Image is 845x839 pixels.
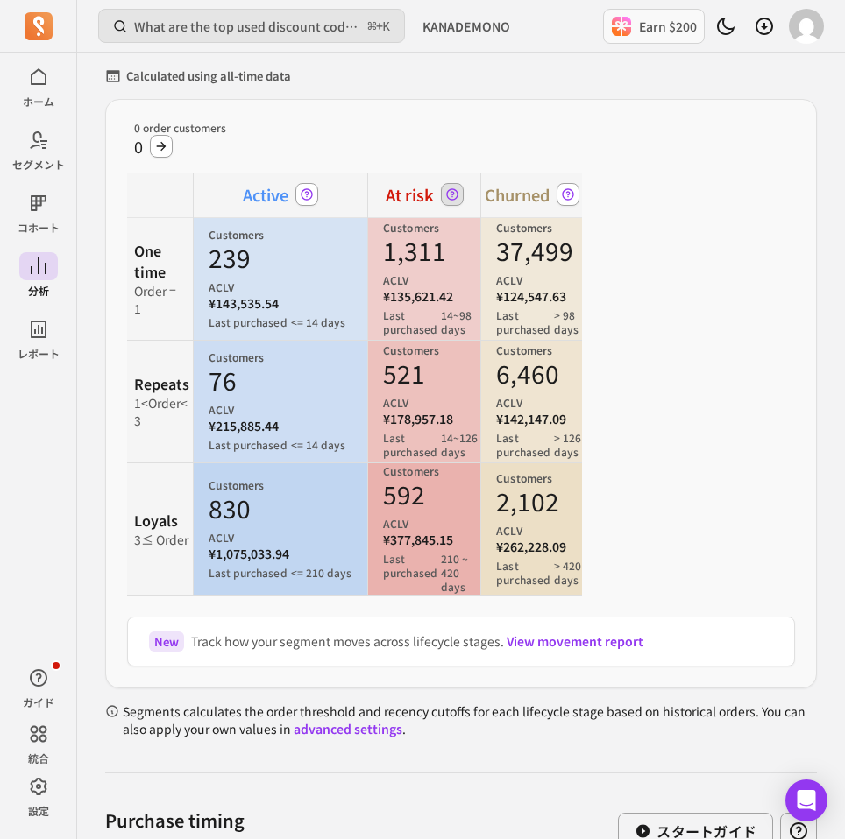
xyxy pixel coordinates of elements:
a: advanced settings [294,720,402,737]
p: ACLV [496,524,581,538]
div: Churned [482,183,581,207]
p: Customers [383,221,479,235]
p: ¥142,147.09 [496,410,581,427]
td: Active [193,173,367,217]
p: 14~126 days [441,431,480,459]
p: ACLV [209,531,367,545]
div: 6,460 [496,357,581,410]
p: Order = 1 [134,282,186,317]
p: ACLV [383,517,479,531]
div: At risk [369,183,479,207]
p: Customers [383,343,479,357]
div: Customers2,102ACLV¥262,228.09Last purchased> 420 days [482,464,581,594]
p: 設定 [28,804,49,818]
p: Purchase timing [105,808,291,833]
div: 2,102 [496,485,581,538]
span: + [368,17,390,36]
p: Last purchased [209,315,288,329]
p: Segments calculates the order threshold and recency cutoffs for each lifecycle stage based on his... [123,702,817,737]
p: Last purchased [496,431,550,459]
p: > 98 days [554,308,581,336]
div: Customers830ACLV¥1,075,033.94Last purchased<= 210 days [195,464,367,594]
div: 830 [209,492,367,545]
p: ACLV [209,403,367,417]
div: Customers37,499ACLV¥124,547.63Last purchased> 98 days [482,219,581,339]
p: ¥262,228.09 [496,538,581,555]
div: Customers239ACLV¥143,535.54Last purchased<= 14 days [195,219,367,339]
p: Last purchased [496,559,550,587]
p: > 126 days [554,431,581,459]
p: 3 ≤ Order [134,531,192,548]
p: ACLV [496,396,581,410]
p: Loyals [134,510,192,531]
button: ガイド [19,660,58,713]
p: Last purchased [383,431,437,459]
p: Repeats [134,373,192,394]
a: View movement report [507,632,643,650]
p: Customers [496,221,581,235]
div: Customers521ACLV¥178,957.18Last purchased14~126 days [369,342,479,462]
p: <= 210 days [291,566,351,580]
p: ¥1,075,033.94 [209,545,367,562]
p: Customers [209,350,367,364]
p: 統合 [28,751,49,765]
span: KANADEMONO [422,18,510,35]
div: Customers592ACLV¥377,845.15Last purchased210 ~ 420 days [369,464,479,594]
p: ACLV [383,396,479,410]
img: avatar [789,9,824,44]
p: レポート [18,347,60,361]
p: Last purchased [209,438,288,452]
p: 1 < Order < 3 [134,394,192,429]
div: 239 [209,242,367,294]
button: Earn $200 [603,9,705,44]
p: Last purchased [383,552,437,580]
span: New [149,631,184,652]
p: Last purchased [383,308,437,336]
p: What are the top used discount codes in my campaigns? [134,18,361,35]
kbd: ⌘ [367,16,377,38]
div: Customers76ACLV¥215,885.44Last purchased<= 14 days [195,342,367,462]
p: 0 [134,135,143,159]
p: Customers [209,478,367,492]
p: Track how your segment moves across lifecycle stages. [191,632,643,650]
p: ホーム [23,95,54,109]
p: Calculated using all-time data [126,67,291,85]
p: ACLV [496,273,581,287]
p: ガイド [23,695,54,709]
p: Earn $200 [639,18,697,35]
button: Toggle dark mode [708,9,743,44]
div: 592 [383,478,479,531]
div: Customers6,460ACLV¥142,147.09Last purchased> 126 days [482,342,581,462]
div: 521 [383,357,479,410]
p: ¥377,845.15 [383,531,479,548]
p: ¥215,885.44 [209,417,367,434]
div: Customers1,311ACLV¥135,621.42Last purchased14~98 days [369,219,479,339]
p: Last purchased [209,566,288,580]
p: <= 14 days [291,438,345,452]
div: 76 [209,364,367,417]
div: 1,311 [383,235,479,287]
button: What are the top used discount codes in my campaigns?⌘+K [98,9,405,43]
p: ¥135,621.42 [383,287,479,305]
p: 14~98 days [441,308,480,336]
p: Customers [209,228,367,242]
p: セグメント [12,158,65,172]
p: ACLV [383,273,479,287]
p: ¥178,957.18 [383,410,479,427]
p: 分析 [28,284,49,298]
p: Customers [383,464,479,478]
p: ¥143,535.54 [209,294,367,312]
p: Customers [496,343,581,357]
p: Customers [496,471,581,485]
p: > 420 days [554,559,581,587]
p: 210 ~ 420 days [441,552,480,594]
button: KANADEMONO [412,11,521,42]
p: Last purchased [496,308,550,336]
kbd: K [383,20,390,34]
p: <= 14 days [291,315,345,329]
div: 37,499 [496,235,581,287]
p: コホート [18,221,60,235]
p: ¥124,547.63 [496,287,581,305]
p: ACLV [209,280,367,294]
div: Open Intercom Messenger [785,779,827,821]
